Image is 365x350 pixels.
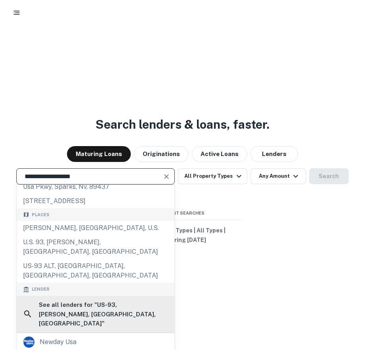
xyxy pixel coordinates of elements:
div: [PERSON_NAME], [GEOGRAPHIC_DATA], U.S. [17,221,174,235]
span: Recent Searches [123,210,242,217]
button: All Property Types [178,168,247,184]
img: picture [23,337,34,348]
iframe: Chat Widget [325,287,365,325]
button: Active Loans [192,146,247,162]
button: Any Amount [250,168,306,184]
button: Maturing Loans [67,146,131,162]
button: Originations [134,146,189,162]
div: U.S. 93, [PERSON_NAME], [GEOGRAPHIC_DATA], [GEOGRAPHIC_DATA] [17,235,174,259]
div: usa pkwy, sparks, nv, 89437 [17,180,174,194]
span: Lender [32,286,50,293]
button: Clear [161,171,172,182]
h3: Search lenders & loans, faster. [96,116,269,133]
h6: See all lenders for " US-93, [PERSON_NAME], [GEOGRAPHIC_DATA], [GEOGRAPHIC_DATA] " [39,300,168,328]
button: Lenders [250,146,298,162]
span: Places [32,211,50,218]
div: US-93 ALT, [GEOGRAPHIC_DATA], [GEOGRAPHIC_DATA], [GEOGRAPHIC_DATA] [17,259,174,283]
div: [STREET_ADDRESS] [17,194,174,208]
div: newday usa [40,336,76,348]
button: All Property Types | All Types | Maturing [DATE] [123,223,242,247]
